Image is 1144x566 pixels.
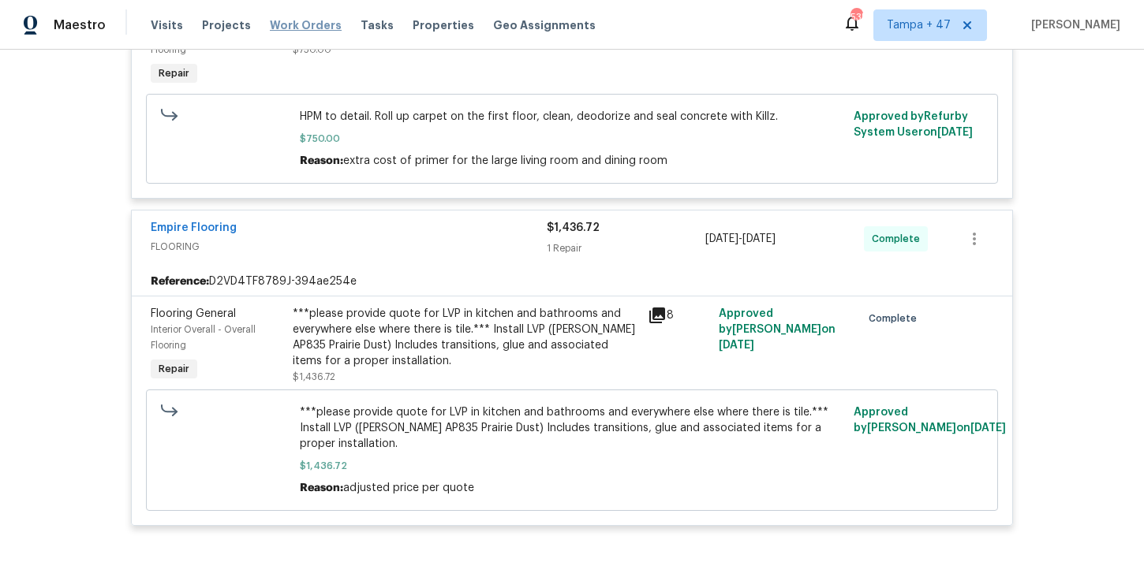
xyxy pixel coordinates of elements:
[1025,17,1120,33] span: [PERSON_NAME]
[493,17,596,33] span: Geo Assignments
[705,231,776,247] span: -
[300,131,845,147] span: $750.00
[300,109,845,125] span: HPM to detail. Roll up carpet on the first floor, clean, deodorize and seal concrete with Killz.
[547,222,600,233] span: $1,436.72
[869,311,923,326] span: Complete
[300,404,845,452] span: ***please provide quote for LVP in kitchen and bathrooms and everywhere else where there is tile....
[202,17,251,33] span: Projects
[742,233,776,244] span: [DATE]
[54,17,106,33] span: Maestro
[152,65,196,81] span: Repair
[300,458,845,474] span: $1,436.72
[872,231,926,247] span: Complete
[648,306,709,325] div: 8
[293,372,335,382] span: $1,436.72
[854,111,973,138] span: Approved by Refurby System User on
[293,45,331,54] span: $750.00
[547,240,705,256] div: 1 Repair
[151,222,237,233] a: Empire Flooring
[300,155,343,166] span: Reason:
[719,340,754,351] span: [DATE]
[151,17,183,33] span: Visits
[343,482,474,493] span: adjusted price per quote
[970,423,1006,434] span: [DATE]
[152,361,196,377] span: Repair
[851,9,862,25] div: 535
[854,407,1006,434] span: Approved by [PERSON_NAME] on
[937,127,973,138] span: [DATE]
[343,155,667,166] span: extra cost of primer for the large living room and dining room
[151,308,236,319] span: Flooring General
[719,308,836,351] span: Approved by [PERSON_NAME] on
[361,20,394,31] span: Tasks
[300,482,343,493] span: Reason:
[132,267,1012,296] div: D2VD4TF8789J-394ae254e
[293,306,638,369] div: ***please provide quote for LVP in kitchen and bathrooms and everywhere else where there is tile....
[151,325,256,350] span: Interior Overall - Overall Flooring
[413,17,474,33] span: Properties
[705,233,738,244] span: [DATE]
[270,17,342,33] span: Work Orders
[151,274,209,289] b: Reference:
[151,239,547,255] span: FLOORING
[887,17,951,33] span: Tampa + 47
